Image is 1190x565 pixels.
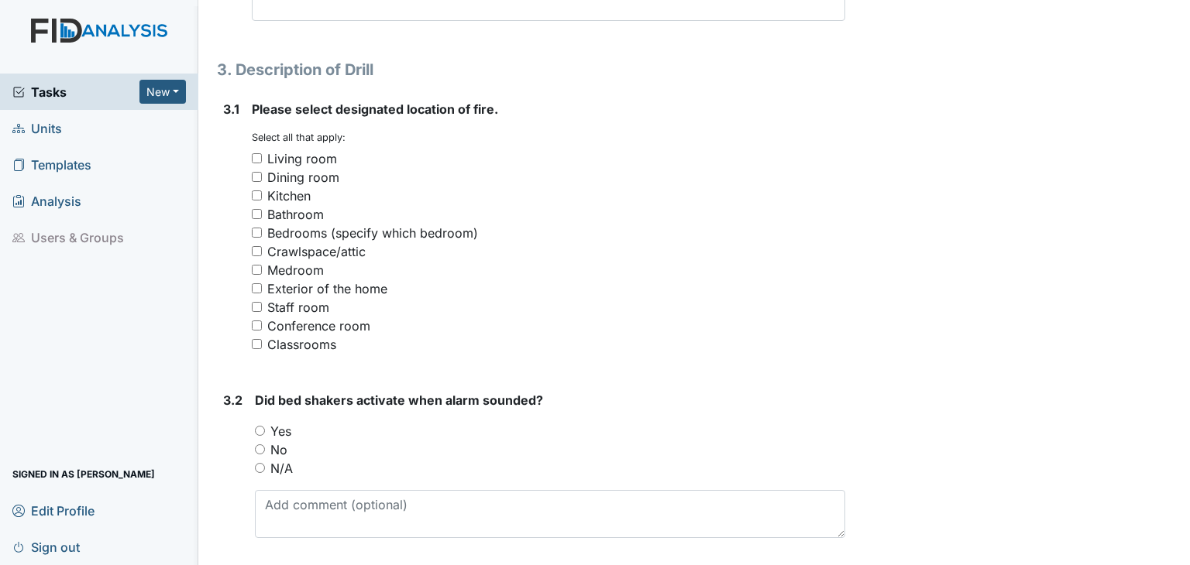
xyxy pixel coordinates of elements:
small: Select all that apply: [252,132,346,143]
label: Yes [270,422,291,440]
h1: 3. Description of Drill [217,58,845,81]
span: Templates [12,152,91,176]
input: Bedrooms (specify which bedroom) [252,228,262,238]
input: Living room [252,153,262,163]
label: 3.1 [223,100,239,118]
div: Medroom [267,261,324,279]
input: Medroom [252,265,262,275]
div: Kitchen [267,187,311,205]
span: Did bed shakers activate when alarm sounded? [255,392,543,408]
input: Yes [255,426,265,436]
span: Edit Profile [12,498,95,522]
div: Bedrooms (specify which bedroom) [267,224,478,242]
input: N/A [255,463,265,473]
div: Living room [267,149,337,168]
span: Analysis [12,189,81,213]
div: Classrooms [267,335,336,354]
input: Dining room [252,172,262,182]
div: Crawlspace/attic [267,242,366,261]
input: Kitchen [252,190,262,200]
input: Classrooms [252,339,262,349]
div: Dining room [267,168,339,187]
label: N/A [270,459,293,478]
span: Sign out [12,535,80,559]
span: Signed in as [PERSON_NAME] [12,462,155,486]
div: Exterior of the home [267,279,387,298]
div: Conference room [267,317,370,335]
label: No [270,440,287,459]
span: Please select designated location of fire. [252,101,498,117]
input: Exterior of the home [252,283,262,293]
input: No [255,444,265,454]
button: New [139,80,186,104]
a: Tasks [12,83,139,101]
label: 3.2 [223,391,242,409]
input: Crawlspace/attic [252,246,262,256]
span: Units [12,116,62,140]
input: Bathroom [252,209,262,219]
div: Staff room [267,298,329,317]
div: Bathroom [267,205,324,224]
input: Staff room [252,302,262,312]
input: Conference room [252,320,262,330]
